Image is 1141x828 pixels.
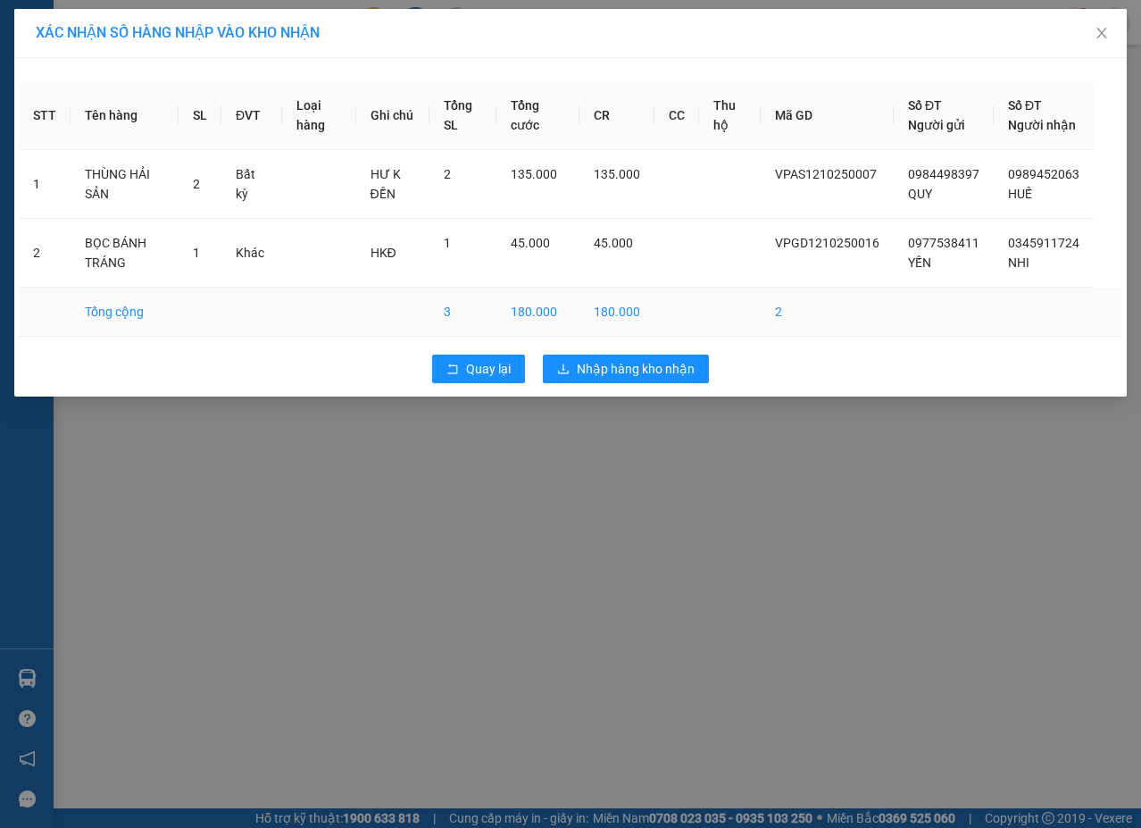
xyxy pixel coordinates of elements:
th: CR [579,81,654,150]
span: YẾN [908,255,931,270]
span: 09:03:37 [DATE] [39,130,109,140]
span: 45.000 [511,236,550,250]
span: In ngày: [5,130,109,140]
span: 0984498397 [908,167,979,181]
span: 1 [444,236,451,250]
span: Hotline: 19001152 [141,79,219,90]
span: NHI [1008,255,1029,270]
td: BỌC BÁNH TRÁNG [71,219,179,288]
td: 3 [429,288,496,337]
span: Số ĐT [1008,98,1042,113]
th: Tên hàng [71,81,179,150]
td: 1 [19,150,71,219]
span: Nhập hàng kho nhận [577,359,695,379]
td: Bất kỳ [221,150,282,219]
strong: ĐỒNG PHƯỚC [141,10,245,25]
td: THÙNG HẢI SẢN [71,150,179,219]
span: Quay lại [466,359,511,379]
span: VPGD1210250016 [775,236,879,250]
th: STT [19,81,71,150]
span: 0989452063 [1008,167,1079,181]
th: Loại hàng [282,81,355,150]
span: Số ĐT [908,98,942,113]
td: 180.000 [496,288,579,337]
span: HƯ K ĐỀN [371,167,401,201]
th: ĐVT [221,81,282,150]
th: Mã GD [761,81,894,150]
th: SL [179,81,221,150]
button: downloadNhập hàng kho nhận [543,355,709,383]
span: 0977538411 [908,236,979,250]
span: 135.000 [594,167,640,181]
td: 2 [19,219,71,288]
span: download [557,363,570,377]
span: 01 Võ Văn Truyện, KP.1, Phường 2 [141,54,246,76]
img: logo [6,11,86,89]
span: QUY [908,187,932,201]
span: XÁC NHẬN SỐ HÀNG NHẬP VÀO KHO NHẬN [36,24,320,41]
th: Tổng cước [496,81,579,150]
span: 0345911724 [1008,236,1079,250]
th: Tổng SL [429,81,496,150]
td: Tổng cộng [71,288,179,337]
span: 1 [193,246,200,260]
span: Người nhận [1008,118,1076,132]
button: rollbackQuay lại [432,355,525,383]
button: Close [1077,9,1127,59]
td: 180.000 [579,288,654,337]
th: CC [654,81,699,150]
span: 2 [193,177,200,191]
span: [PERSON_NAME]: [5,115,187,126]
span: 2 [444,167,451,181]
td: Khác [221,219,282,288]
span: ----------------------------------------- [48,96,219,111]
span: VPAS1210250007 [775,167,877,181]
span: HKĐ [371,246,396,260]
span: VPLK1210250001 [89,113,187,127]
th: Ghi chú [356,81,429,150]
span: HUẾ [1008,187,1032,201]
span: Bến xe [GEOGRAPHIC_DATA] [141,29,240,51]
span: Người gửi [908,118,965,132]
span: 45.000 [594,236,633,250]
span: 135.000 [511,167,557,181]
th: Thu hộ [699,81,761,150]
span: rollback [446,363,459,377]
td: 2 [761,288,894,337]
span: close [1095,26,1109,40]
